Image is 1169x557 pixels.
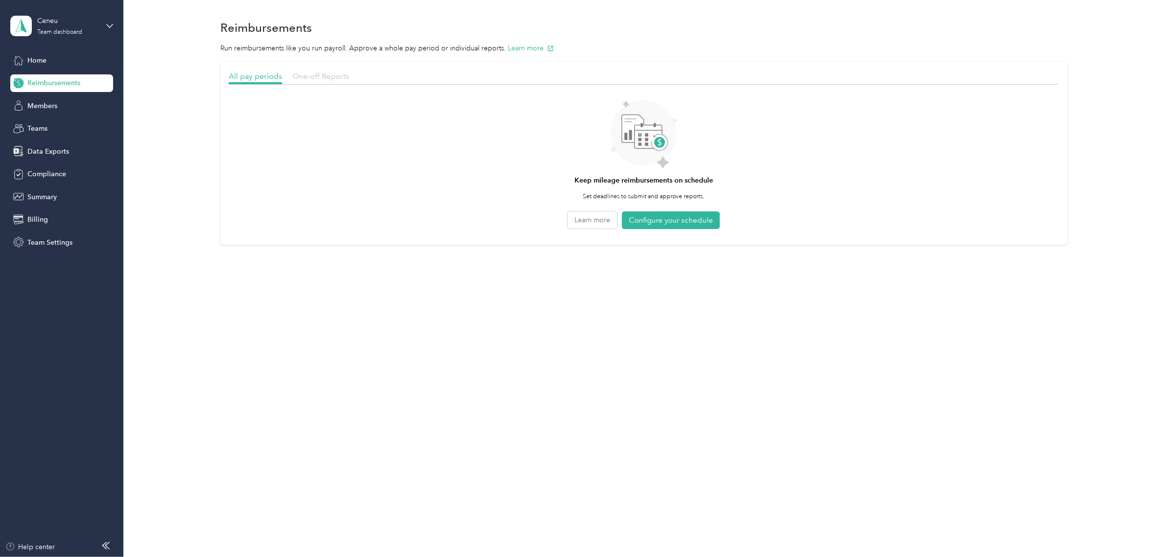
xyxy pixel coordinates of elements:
[27,146,69,157] span: Data Exports
[568,211,617,229] button: Learn more
[37,29,82,35] div: Team dashboard
[574,175,713,186] h4: Keep mileage reimbursements on schedule
[27,55,47,66] span: Home
[583,192,705,201] p: Set deadlines to submit and approve reports.
[27,78,80,88] span: Reimbursements
[5,542,55,552] button: Help center
[27,192,57,202] span: Summary
[37,16,98,26] div: Ceneu
[622,211,720,230] button: Configure your schedule
[229,71,282,81] span: All pay periods
[27,169,66,179] span: Compliance
[27,237,72,248] span: Team Settings
[1114,502,1169,557] iframe: Everlance-gr Chat Button Frame
[27,101,57,111] span: Members
[27,123,48,134] span: Teams
[220,43,1068,53] p: Run reimbursements like you run payroll. Approve a whole pay period or individual reports.
[292,71,349,81] span: One-off Reports
[220,23,312,33] h1: Reimbursements
[508,43,554,53] button: Learn more
[27,214,48,225] span: Billing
